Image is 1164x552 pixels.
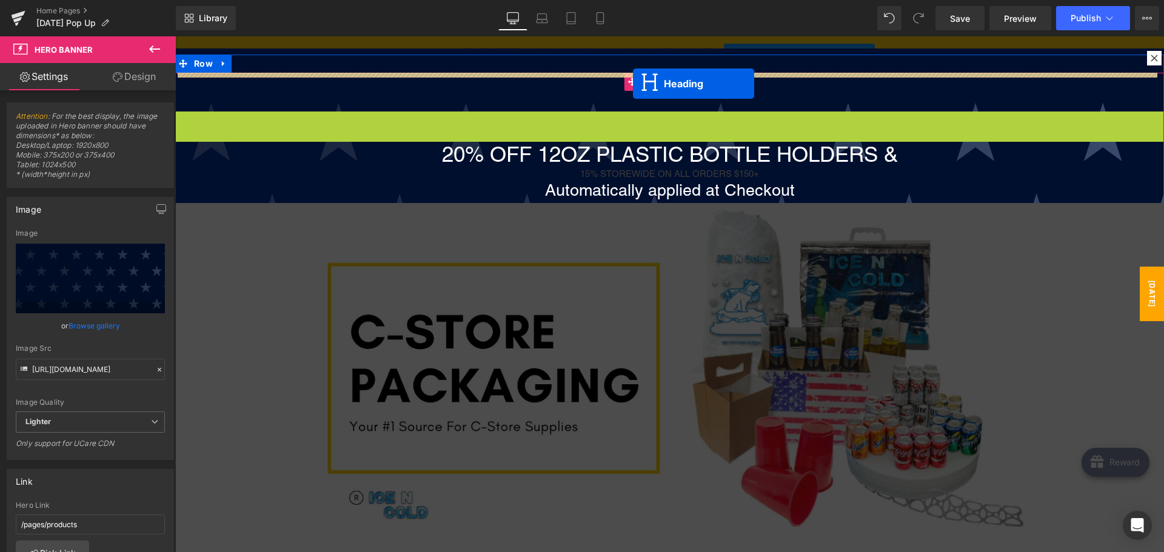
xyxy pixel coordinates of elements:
a: Preview [989,6,1051,30]
div: Open Intercom Messenger [1123,511,1152,540]
span: [DATE] [965,230,989,285]
div: Only support for UCare CDN [16,439,165,456]
div: Hero Link [16,501,165,510]
input: Link [16,359,165,380]
span: [DATE] Pop Up [36,18,96,28]
span: : For the best display, the image uploaded in Hero banner should have dimensions* as below: Deskt... [16,111,165,187]
div: Image [16,198,41,214]
a: Desktop [498,6,527,30]
span: Library [199,13,227,24]
a: Expand / Collapse [524,36,540,55]
button: Undo [877,6,901,30]
a: New Library [176,6,236,30]
div: Link [16,470,33,487]
button: More [1135,6,1159,30]
a: Laptop [527,6,557,30]
span: Hero Banner [464,36,524,55]
div: or [16,319,165,332]
div: Image Src [16,344,165,353]
b: Lighter [25,417,51,426]
span: Save [950,12,970,25]
a: Home Pages [36,6,176,16]
a: Expand / Collapse [41,18,56,36]
span: Publish [1071,13,1101,23]
span: Preview [1004,12,1037,25]
a: Tablet [557,6,586,30]
button: Redo [906,6,931,30]
a: Mobile [586,6,615,30]
button: Publish [1056,6,1130,30]
div: Image [16,229,165,238]
div: Image Quality [16,398,165,407]
span: Hero Banner [35,45,93,55]
span: Row [16,18,41,36]
a: Design [90,63,178,90]
a: Attention [16,111,48,121]
a: Browse gallery [69,315,120,336]
input: https://your-shop.myshopify.com [16,514,165,534]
